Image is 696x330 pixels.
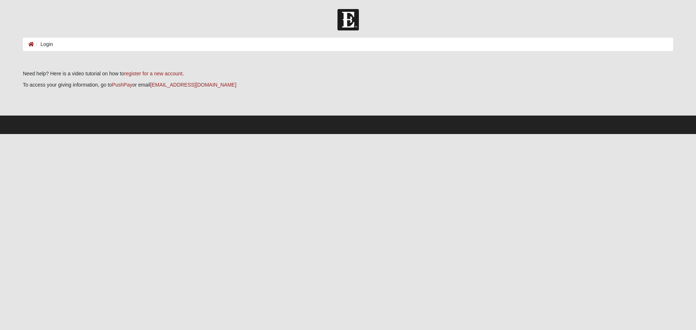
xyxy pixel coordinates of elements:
[337,9,359,30] img: Church of Eleven22 Logo
[112,82,132,88] a: PushPay
[23,81,673,89] p: To access your giving information, go to or email
[150,82,236,88] a: [EMAIL_ADDRESS][DOMAIN_NAME]
[124,71,182,76] a: register for a new account
[34,41,53,48] li: Login
[23,70,673,78] p: Need help? Here is a video tutorial on how to .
